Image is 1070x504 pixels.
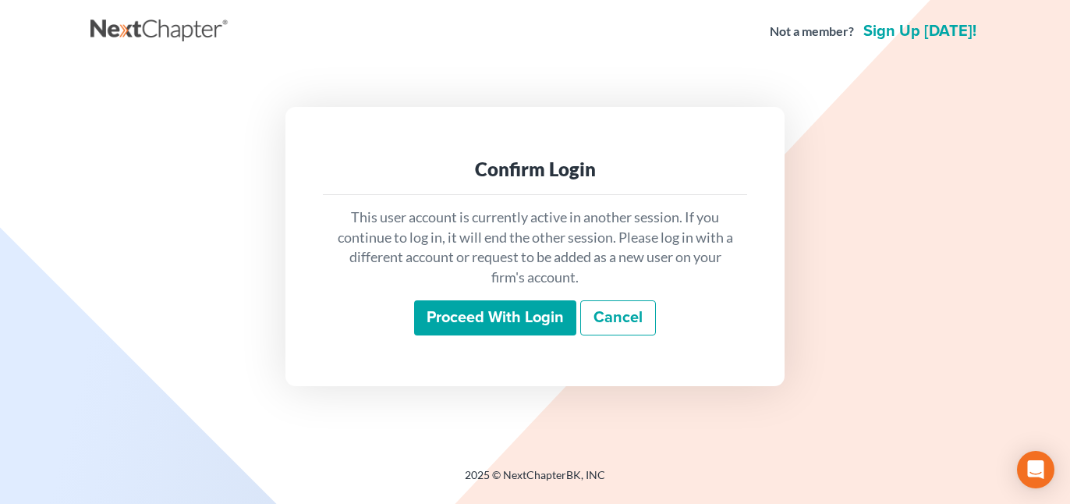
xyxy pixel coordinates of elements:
input: Proceed with login [414,300,576,336]
div: Open Intercom Messenger [1017,451,1054,488]
p: This user account is currently active in another session. If you continue to log in, it will end ... [335,208,735,288]
a: Sign up [DATE]! [860,23,980,39]
div: Confirm Login [335,157,735,182]
a: Cancel [580,300,656,336]
strong: Not a member? [770,23,854,41]
div: 2025 © NextChapterBK, INC [90,467,980,495]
